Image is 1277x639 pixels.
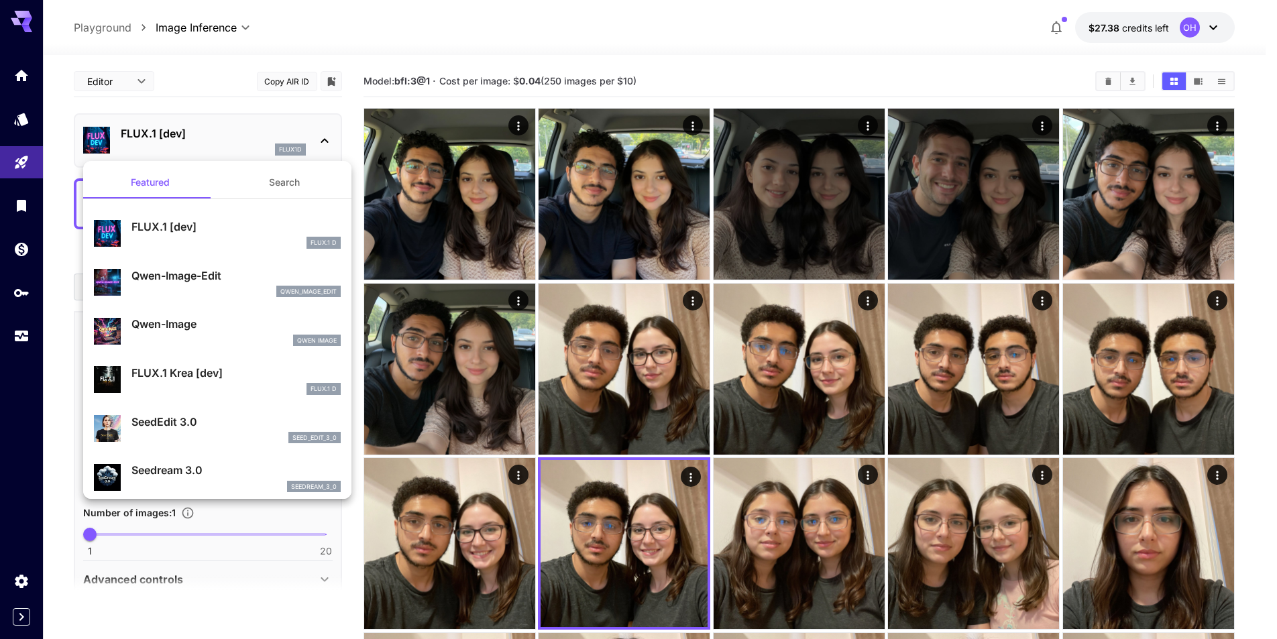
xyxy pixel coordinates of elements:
p: FLUX.1 Krea [dev] [131,365,341,381]
p: Qwen-Image-Edit [131,268,341,284]
p: qwen_image_edit [280,287,337,296]
p: Seedream 3.0 [131,462,341,478]
button: Featured [83,166,217,198]
p: Qwen Image [297,336,337,345]
div: FLUX.1 Krea [dev]FLUX.1 D [94,359,341,400]
div: FLUX.1 [dev]FLUX.1 D [94,213,341,254]
p: Qwen-Image [131,316,341,332]
p: seedream_3_0 [291,482,337,491]
p: FLUX.1 D [311,238,337,247]
div: Qwen-ImageQwen Image [94,310,341,351]
p: FLUX.1 [dev] [131,219,341,235]
p: SeedEdit 3.0 [131,414,341,430]
div: Seedream 3.0seedream_3_0 [94,457,341,498]
div: SeedEdit 3.0seed_edit_3_0 [94,408,341,449]
button: Search [217,166,351,198]
div: Qwen-Image-Editqwen_image_edit [94,262,341,303]
p: FLUX.1 D [311,384,337,394]
p: seed_edit_3_0 [292,433,337,443]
